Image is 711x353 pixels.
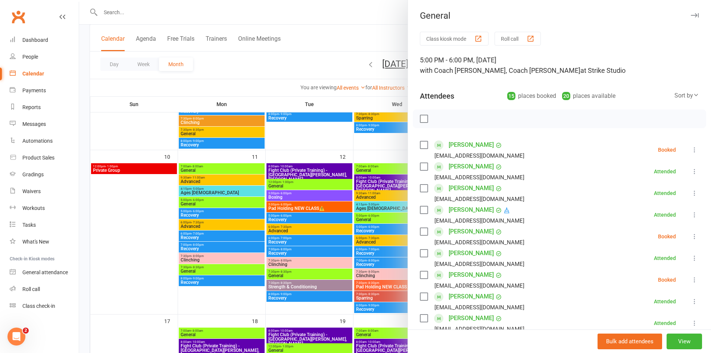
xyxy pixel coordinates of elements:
div: Gradings [22,171,44,177]
div: Attended [654,191,676,196]
a: [PERSON_NAME] [449,182,494,194]
a: [PERSON_NAME] [449,204,494,216]
div: [EMAIL_ADDRESS][DOMAIN_NAME] [434,259,524,269]
span: at Strike Studio [580,66,626,74]
span: with Coach [PERSON_NAME], Coach [PERSON_NAME] [420,66,580,74]
div: [EMAIL_ADDRESS][DOMAIN_NAME] [434,151,524,161]
a: [PERSON_NAME] [449,161,494,173]
a: [PERSON_NAME] [449,247,494,259]
a: People [10,49,79,65]
div: Roll call [22,286,40,292]
a: Automations [10,133,79,149]
div: 20 [562,92,570,100]
a: Waivers [10,183,79,200]
div: Reports [22,104,41,110]
div: Attended [654,169,676,174]
a: [PERSON_NAME] [449,312,494,324]
a: [PERSON_NAME] [449,291,494,303]
button: Class kiosk mode [420,32,489,46]
div: [EMAIL_ADDRESS][DOMAIN_NAME] [434,281,524,291]
button: View [667,334,702,349]
div: Dashboard [22,37,48,43]
a: Messages [10,116,79,133]
div: Workouts [22,205,45,211]
div: Sort by [674,91,699,100]
a: Class kiosk mode [10,298,79,315]
div: Class check-in [22,303,55,309]
a: Dashboard [10,32,79,49]
div: places booked [507,91,556,101]
div: Automations [22,138,53,144]
span: 2 [23,328,29,334]
a: Product Sales [10,149,79,166]
div: Booked [658,147,676,152]
button: Roll call [495,32,541,46]
div: [EMAIL_ADDRESS][DOMAIN_NAME] [434,324,524,334]
div: 5:00 PM - 6:00 PM, [DATE] [420,55,699,76]
a: Roll call [10,281,79,298]
div: Waivers [22,188,41,194]
div: [EMAIL_ADDRESS][DOMAIN_NAME] [434,173,524,182]
div: Attended [654,321,676,326]
div: Attended [654,256,676,261]
iframe: Intercom live chat [7,328,25,346]
a: Calendar [10,65,79,82]
a: Gradings [10,166,79,183]
div: 15 [507,92,515,100]
div: General [408,10,711,21]
div: Booked [658,277,676,282]
div: [EMAIL_ADDRESS][DOMAIN_NAME] [434,303,524,312]
a: General attendance kiosk mode [10,264,79,281]
div: [EMAIL_ADDRESS][DOMAIN_NAME] [434,216,524,226]
div: [EMAIL_ADDRESS][DOMAIN_NAME] [434,238,524,247]
a: [PERSON_NAME] [449,226,494,238]
div: Attendees [420,91,454,101]
a: Clubworx [9,7,28,26]
div: Booked [658,234,676,239]
div: Calendar [22,71,44,77]
div: Product Sales [22,155,54,161]
div: places available [562,91,615,101]
div: Payments [22,87,46,93]
a: [PERSON_NAME] [449,139,494,151]
div: Tasks [22,222,36,228]
a: Tasks [10,217,79,233]
a: Payments [10,82,79,99]
a: Reports [10,99,79,116]
div: Attended [654,212,676,217]
button: Bulk add attendees [598,334,662,349]
a: Workouts [10,200,79,217]
div: What's New [22,239,49,245]
a: What's New [10,233,79,250]
a: [PERSON_NAME] [449,269,494,281]
div: People [22,54,38,60]
div: General attendance [22,269,68,275]
div: Messages [22,121,46,127]
div: [EMAIL_ADDRESS][DOMAIN_NAME] [434,194,524,204]
div: Attended [654,299,676,304]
